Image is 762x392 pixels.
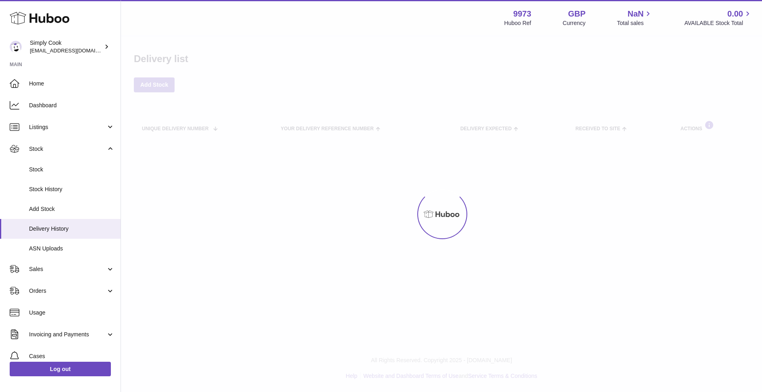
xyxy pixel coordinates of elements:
span: Add Stock [29,205,115,213]
span: Sales [29,265,106,273]
span: Usage [29,309,115,317]
a: Log out [10,362,111,376]
span: Stock History [29,186,115,193]
a: NaN Total sales [617,8,653,27]
img: internalAdmin-9973@internal.huboo.com [10,41,22,53]
span: AVAILABLE Stock Total [684,19,752,27]
span: Stock [29,166,115,173]
span: 0.00 [727,8,743,19]
span: Dashboard [29,102,115,109]
a: 0.00 AVAILABLE Stock Total [684,8,752,27]
span: Orders [29,287,106,295]
span: Total sales [617,19,653,27]
div: Currency [563,19,586,27]
span: Delivery History [29,225,115,233]
div: Simply Cook [30,39,102,54]
span: Listings [29,123,106,131]
span: Cases [29,352,115,360]
span: ASN Uploads [29,245,115,252]
strong: 9973 [513,8,531,19]
span: Invoicing and Payments [29,331,106,338]
div: Huboo Ref [504,19,531,27]
span: [EMAIL_ADDRESS][DOMAIN_NAME] [30,47,119,54]
span: Home [29,80,115,88]
strong: GBP [568,8,585,19]
span: Stock [29,145,106,153]
span: NaN [627,8,643,19]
